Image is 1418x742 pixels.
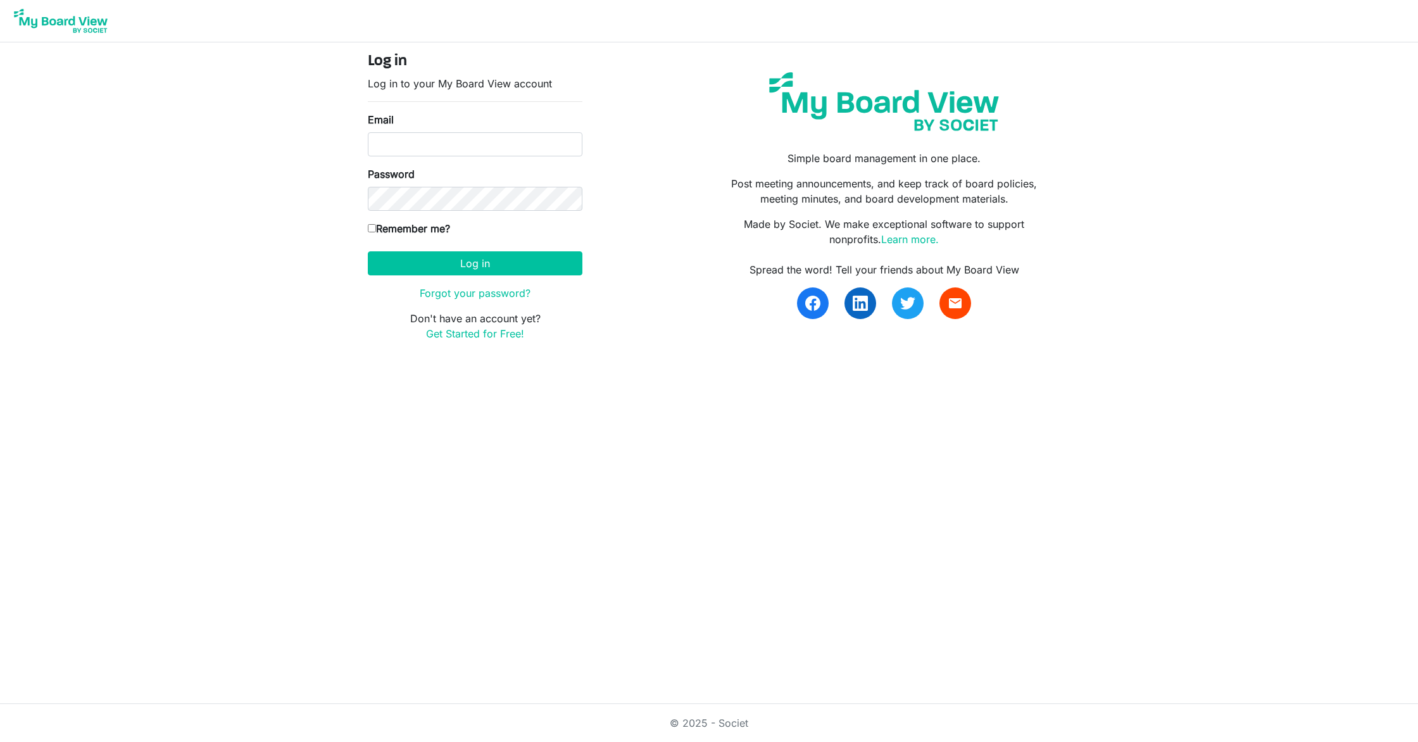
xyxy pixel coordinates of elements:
img: twitter.svg [900,296,915,311]
input: Remember me? [368,224,376,232]
img: facebook.svg [805,296,820,311]
label: Password [368,167,415,182]
p: Log in to your My Board View account [368,76,582,91]
button: Log in [368,251,582,275]
a: Forgot your password? [420,287,530,299]
a: email [939,287,971,319]
a: Get Started for Free! [426,327,524,340]
p: Made by Societ. We make exceptional software to support nonprofits. [718,217,1050,247]
p: Post meeting announcements, and keep track of board policies, meeting minutes, and board developm... [718,176,1050,206]
h4: Log in [368,53,582,71]
a: Learn more. [881,233,939,246]
img: my-board-view-societ.svg [760,63,1008,141]
img: linkedin.svg [853,296,868,311]
div: Spread the word! Tell your friends about My Board View [718,262,1050,277]
label: Remember me? [368,221,450,236]
p: Don't have an account yet? [368,311,582,341]
a: © 2025 - Societ [670,717,748,729]
span: email [948,296,963,311]
img: My Board View Logo [10,5,111,37]
label: Email [368,112,394,127]
p: Simple board management in one place. [718,151,1050,166]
